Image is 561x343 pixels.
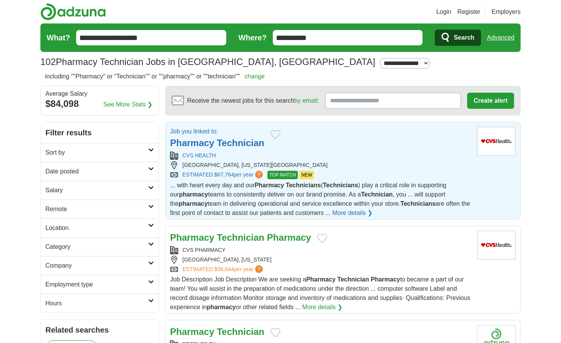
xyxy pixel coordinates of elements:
h2: Employment type [45,280,148,289]
strong: Pharmacy [170,326,214,337]
strong: Pharmacy [170,232,214,243]
a: Location [41,218,159,237]
h2: Sort by [45,148,148,157]
a: See More Stats ❯ [104,100,153,109]
a: Pharmacy Technician [170,138,264,148]
strong: pharmacy [179,191,208,198]
a: Salary [41,181,159,200]
a: Login [436,7,451,17]
h2: Remote [45,205,148,214]
a: Pharmacy Technician Pharmacy [170,232,311,243]
strong: Technicians [286,182,321,188]
h2: Salary [45,186,148,195]
a: Category [41,237,159,256]
label: Where? [239,32,267,43]
strong: pharmacy [207,304,236,310]
div: [GEOGRAPHIC_DATA], [US_STATE][GEOGRAPHIC_DATA] [170,161,471,169]
strong: Pharmacy [267,232,311,243]
h2: Filter results [41,122,159,143]
button: Create alert [467,93,514,109]
span: TOP MATCH [267,171,298,179]
a: Company [41,256,159,275]
img: CVS Health logo [477,127,516,156]
h2: Related searches [45,324,154,336]
a: Register [457,7,481,17]
span: Job Description Job Description We are seeking a to became a part of our team! You will assist in... [170,276,470,310]
label: What? [47,32,70,43]
strong: Pharmacy [306,276,336,283]
a: ESTIMATED:$58,644per year? [182,265,264,273]
h2: including ""Pharmacy" or "Technician"" or ""pharmacy"" or ""technician"" [45,72,265,81]
span: Receive the newest jobs for this search : [187,96,319,105]
img: Adzuna logo [40,3,106,20]
button: Add to favorite jobs [270,130,280,139]
a: More details ❯ [302,303,342,312]
strong: Technicians [401,200,436,207]
button: Search [435,30,481,46]
span: ? [255,171,263,178]
div: $84,098 [45,97,154,111]
span: Search [454,30,474,45]
a: Date posted [41,162,159,181]
span: $67,764 [214,171,234,178]
strong: Pharmacy [255,182,284,188]
button: Add to favorite jobs [317,234,327,243]
h2: Category [45,242,148,251]
h2: Location [45,223,148,233]
strong: Pharmacy [170,138,214,148]
a: CVS HEALTH [182,152,216,158]
a: Sort by [41,143,159,162]
h2: Date posted [45,167,148,176]
strong: Technicians [323,182,358,188]
strong: Technician [217,326,264,337]
span: ? [255,265,263,273]
a: CVS PHARMACY [182,247,225,253]
a: More details ❯ [332,208,373,218]
strong: Technician [361,191,392,198]
a: change [244,73,265,80]
a: Employment type [41,275,159,294]
strong: pharmacy [179,200,208,207]
button: Add to favorite jobs [270,328,280,337]
a: Pharmacy Technician [170,326,264,337]
a: Hours [41,294,159,313]
p: Job you linked to: [170,127,264,136]
strong: Technician [217,232,264,243]
img: CVS Health logo [477,231,516,260]
strong: Technician [217,138,264,148]
a: Employers [491,7,521,17]
h2: Hours [45,299,148,308]
h1: Pharmacy Technician Jobs in [GEOGRAPHIC_DATA], [GEOGRAPHIC_DATA] [40,57,375,67]
a: Advanced [487,30,514,45]
div: Average Salary [45,91,154,97]
span: 102 [40,55,56,69]
div: [GEOGRAPHIC_DATA], [US_STATE] [170,256,471,264]
h2: Company [45,261,148,270]
a: Remote [41,200,159,218]
strong: Pharmacy [371,276,400,283]
a: ESTIMATED:$67,764per year? [182,171,264,179]
span: ... with heart every day and our ( ) play a critical role in supporting our teams to consistently... [170,182,470,216]
span: NEW [299,171,314,179]
span: $58,644 [214,266,234,272]
a: by email [294,97,317,104]
strong: Technician [337,276,369,283]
